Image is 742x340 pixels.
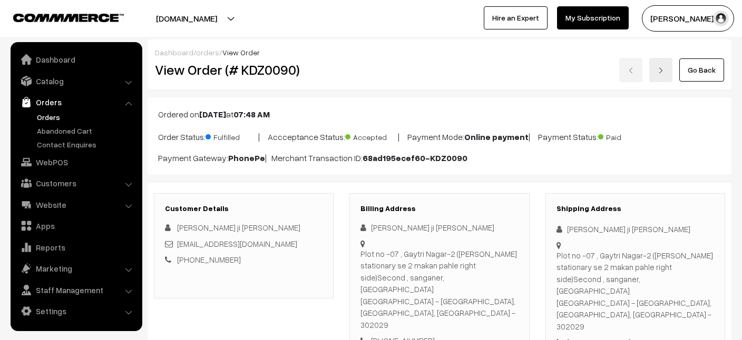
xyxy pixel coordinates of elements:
b: Online payment [464,132,529,142]
a: Abandoned Cart [34,125,139,136]
p: Ordered on at [158,108,721,121]
a: Apps [13,216,139,235]
span: Paid [598,129,651,143]
a: Orders [13,93,139,112]
p: Order Status: | Accceptance Status: | Payment Mode: | Payment Status: [158,129,721,143]
a: Website [13,195,139,214]
a: [EMAIL_ADDRESS][DOMAIN_NAME] [177,239,297,248]
button: [DOMAIN_NAME] [119,5,254,32]
div: Plot no -07 , Gaytri Nagar-2 ([PERSON_NAME] stationary se 2 makan pahle right side)Second , sanga... [360,248,518,331]
a: Settings [13,302,139,321]
div: Plot no -07 , Gaytri Nagar-2 ([PERSON_NAME] stationary se 2 makan pahle right side)Second , sanga... [556,249,714,333]
a: orders [196,48,219,57]
div: / / [155,47,724,58]
img: COMMMERCE [13,14,124,22]
a: Customers [13,174,139,193]
span: Accepted [345,129,398,143]
b: 07:48 AM [233,109,270,119]
button: [PERSON_NAME] S… [642,5,734,32]
span: Fulfilled [206,129,258,143]
a: My Subscription [557,6,629,29]
a: Orders [34,112,139,123]
img: right-arrow.png [658,67,664,74]
a: Reports [13,238,139,257]
b: [DATE] [199,109,226,119]
b: PhonePe [228,153,265,163]
span: View Order [222,48,260,57]
a: Contact Enquires [34,139,139,150]
a: Catalog [13,72,139,91]
p: Payment Gateway: | Merchant Transaction ID: [158,152,721,164]
a: Staff Management [13,281,139,299]
a: Go Back [679,58,724,82]
span: [PERSON_NAME] ji [PERSON_NAME] [177,223,300,232]
h3: Billing Address [360,204,518,213]
a: [PHONE_NUMBER] [177,255,241,264]
b: 68ad195ecef60-KDZ0090 [363,153,467,163]
a: Dashboard [13,50,139,69]
a: COMMMERCE [13,11,105,23]
h3: Customer Details [165,204,323,213]
a: Marketing [13,259,139,278]
a: Hire an Expert [484,6,548,29]
a: WebPOS [13,153,139,172]
h2: View Order (# KDZ0090) [155,62,334,78]
div: [PERSON_NAME] ji [PERSON_NAME] [556,223,714,235]
div: [PERSON_NAME] ji [PERSON_NAME] [360,222,518,234]
a: Dashboard [155,48,193,57]
h3: Shipping Address [556,204,714,213]
img: user [713,11,729,26]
